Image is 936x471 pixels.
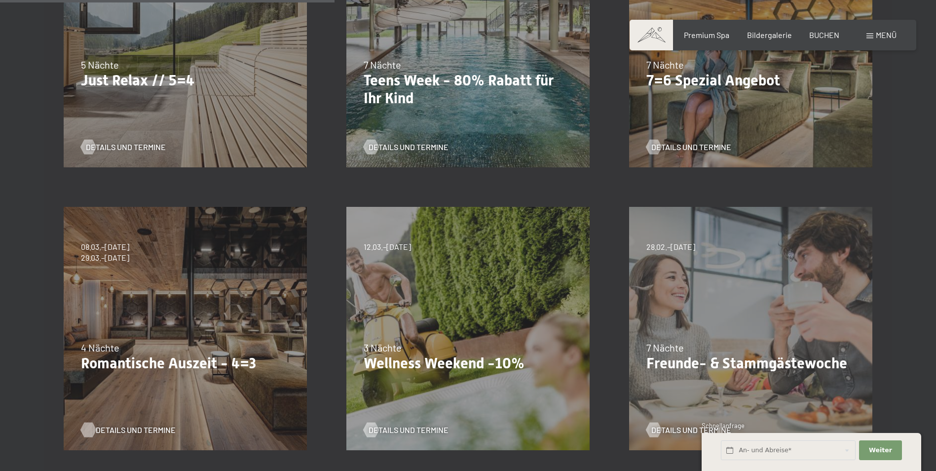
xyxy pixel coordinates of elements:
span: Menü [876,30,897,39]
span: Details und Termine [651,142,731,153]
a: Details und Termine [646,142,731,153]
p: Just Relax // 5=4 [81,72,290,89]
button: Weiter [859,440,901,461]
span: Details und Termine [96,425,176,435]
a: Details und Termine [81,425,166,435]
span: 5 Nächte [81,59,119,71]
span: Details und Termine [369,425,449,435]
a: Premium Spa [684,30,729,39]
a: BUCHEN [809,30,839,39]
span: Details und Termine [369,142,449,153]
p: Teens Week - 80% Rabatt für Ihr Kind [364,72,572,107]
a: Details und Termine [81,142,166,153]
span: Details und Termine [651,425,731,435]
span: 7 Nächte [646,342,684,353]
span: 4 Nächte [81,342,119,353]
a: Bildergalerie [747,30,792,39]
span: Schnellanfrage [702,422,745,430]
p: Romantische Auszeit - 4=3 [81,354,290,372]
span: 7 Nächte [646,59,684,71]
span: 08.03.–[DATE] [81,241,129,252]
p: Freunde- & Stammgästewoche [646,354,855,372]
span: Weiter [869,446,892,455]
a: Details und Termine [364,425,449,435]
a: Details und Termine [364,142,449,153]
span: 3 Nächte [364,342,402,353]
span: Details und Termine [86,142,166,153]
p: 7=6 Spezial Angebot [646,72,855,89]
span: 28.02.–[DATE] [646,241,695,252]
p: Wellness Weekend -10% [364,354,572,372]
span: 7 Nächte [364,59,401,71]
span: 12.03.–[DATE] [364,241,411,252]
a: Details und Termine [646,425,731,435]
span: 29.03.–[DATE] [81,252,129,263]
